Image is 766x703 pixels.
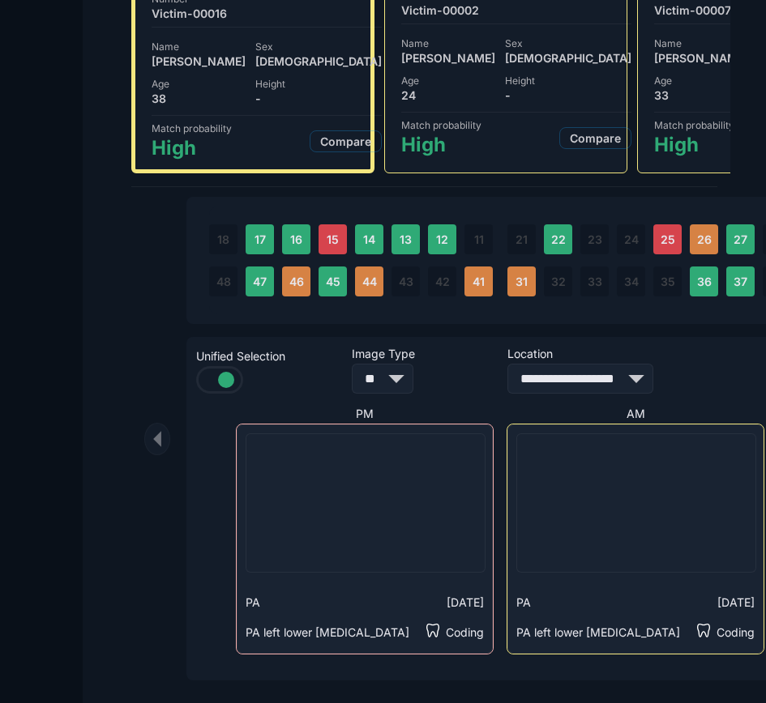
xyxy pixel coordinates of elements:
[401,119,481,131] span: Match probability
[253,275,267,288] span: 47
[447,595,484,609] span: [DATE]
[505,88,631,102] span: -
[255,232,266,246] span: 17
[401,37,495,49] span: Name
[401,88,495,102] span: 24
[559,127,631,149] button: Compare
[551,232,566,246] span: 22
[152,78,246,90] span: Age
[401,51,495,65] span: [PERSON_NAME]
[196,349,342,363] span: Unified Selection
[255,54,382,68] span: [DEMOGRAPHIC_DATA]
[661,232,675,246] span: 25
[399,275,413,288] span: 43
[310,130,382,152] button: Compare
[356,407,374,420] span: PM
[435,275,450,288] span: 42
[588,275,602,288] span: 33
[352,347,498,360] span: Image Type
[505,75,631,87] span: Height
[717,595,755,609] span: [DATE]
[697,232,712,246] span: 26
[474,232,484,246] span: 11
[246,625,409,639] span: PA left lower [MEDICAL_DATA]
[734,232,747,246] span: 27
[588,232,602,246] span: 23
[255,92,382,105] span: -
[516,275,528,288] span: 31
[320,134,371,148] span: Compare
[654,75,748,87] span: Age
[255,78,382,90] span: Height
[661,275,675,288] span: 35
[697,275,712,288] span: 36
[255,40,382,53] span: Sex
[446,625,484,639] span: Coding
[152,54,246,68] span: [PERSON_NAME]
[734,275,747,288] span: 37
[570,131,621,145] span: Compare
[152,122,232,134] span: Match probability
[507,347,653,360] span: Location
[326,275,340,288] span: 45
[627,407,645,420] span: AM
[152,92,246,105] span: 38
[436,232,448,246] span: 12
[505,37,631,49] span: Sex
[624,232,639,246] span: 24
[327,232,339,246] span: 15
[216,275,231,288] span: 48
[654,37,748,49] span: Name
[551,275,566,288] span: 32
[246,595,260,609] span: PA
[473,275,485,288] span: 41
[717,625,755,639] span: Coding
[401,3,631,17] span: Victim-00002
[289,275,304,288] span: 46
[654,119,734,131] span: Match probability
[363,232,375,246] span: 14
[654,133,734,156] span: High
[654,51,748,65] span: [PERSON_NAME]
[624,275,639,288] span: 34
[654,88,748,102] span: 33
[152,6,382,20] span: Victim-00016
[362,275,377,288] span: 44
[400,232,412,246] span: 13
[401,75,495,87] span: Age
[152,136,232,160] span: High
[516,625,680,639] span: PA left lower [MEDICAL_DATA]
[152,40,246,53] span: Name
[217,232,229,246] span: 18
[401,133,481,156] span: High
[290,232,302,246] span: 16
[516,595,531,609] span: PA
[505,51,631,65] span: [DEMOGRAPHIC_DATA]
[516,232,528,246] span: 21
